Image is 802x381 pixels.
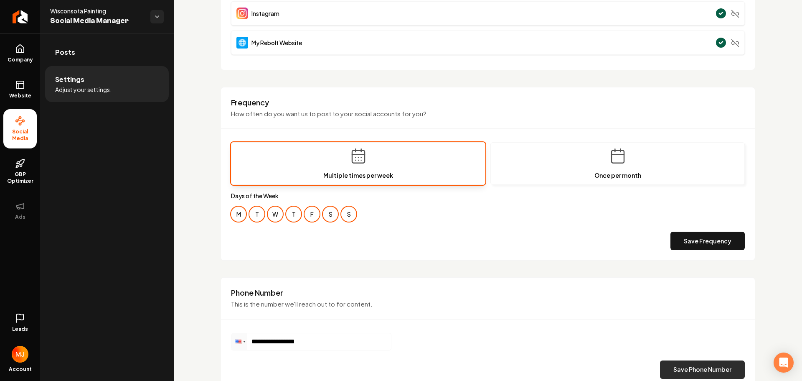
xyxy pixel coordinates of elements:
a: Posts [45,39,169,66]
p: How often do you want us to post to your social accounts for you? [231,109,745,119]
span: Social Media Manager [50,15,144,27]
span: Leads [12,326,28,332]
label: Days of the Week [231,192,745,200]
span: Wisconsota Painting [50,7,144,15]
p: This is the number we'll reach out to for content. [231,299,745,309]
button: Saturday [323,207,338,222]
span: My Rebolt Website [251,38,302,47]
img: Instagram [236,8,248,19]
button: Save Phone Number [660,361,745,379]
img: Website [236,37,248,49]
span: Social Media [3,128,37,142]
span: Instagram [251,9,279,18]
span: Ads [12,214,29,220]
button: Ads [3,194,37,227]
span: Company [4,56,36,63]
img: Rebolt Logo [13,10,28,23]
button: Tuesday [249,207,264,222]
button: Sunday [341,207,356,222]
span: Website [6,92,35,99]
h3: Phone Number [231,288,745,298]
button: Thursday [286,207,301,222]
a: Leads [3,307,37,339]
button: Monday [231,207,246,222]
div: Open Intercom Messenger [774,353,794,373]
a: Company [3,37,37,70]
button: Multiple times per week [231,142,485,185]
span: Settings [55,74,84,84]
button: Save Frequency [670,232,745,250]
span: Account [9,366,32,373]
h3: Frequency [231,97,745,107]
a: GBP Optimizer [3,152,37,191]
a: Website [3,73,37,106]
span: GBP Optimizer [3,171,37,184]
span: Adjust your settings. [55,85,112,94]
button: Wednesday [268,207,283,222]
button: Once per month [490,142,745,185]
div: United States: + 1 [231,333,247,350]
img: Mike Johnson [12,346,28,363]
button: Open user button [12,343,28,363]
button: Friday [305,207,320,222]
span: Posts [55,47,75,57]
